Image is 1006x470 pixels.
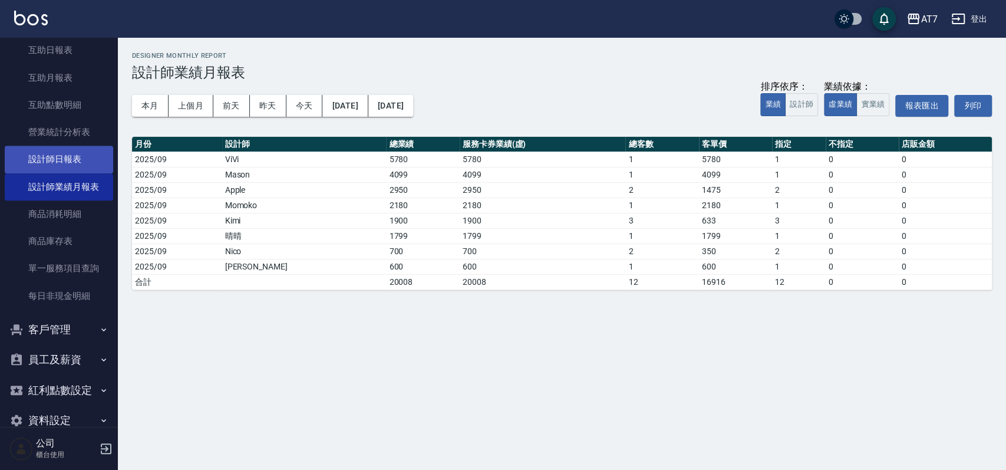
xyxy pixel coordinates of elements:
[222,213,387,228] td: Kimi
[772,274,826,290] td: 12
[826,198,899,213] td: 0
[699,228,772,244] td: 1799
[899,137,992,152] th: 店販金額
[772,167,826,182] td: 1
[169,95,213,117] button: 上個月
[5,405,113,436] button: 資料設定
[625,274,698,290] td: 12
[386,152,459,167] td: 5780
[222,182,387,198] td: Apple
[699,213,772,228] td: 633
[213,95,250,117] button: 前天
[386,259,459,274] td: 600
[132,167,222,182] td: 2025/09
[760,81,818,93] div: 排序依序：
[132,95,169,117] button: 本月
[460,259,626,274] td: 600
[5,64,113,91] a: 互助月報表
[132,52,992,60] h2: Designer Monthly Report
[699,137,772,152] th: 客單價
[5,228,113,255] a: 商品庫存表
[9,437,33,461] img: Person
[826,182,899,198] td: 0
[132,244,222,259] td: 2025/09
[222,228,387,244] td: 晴晴
[946,8,992,30] button: 登出
[625,259,698,274] td: 1
[625,152,698,167] td: 1
[895,95,948,117] button: 報表匯出
[132,182,222,198] td: 2025/09
[625,228,698,244] td: 1
[132,64,992,81] h3: 設計師業績月報表
[772,213,826,228] td: 3
[699,259,772,274] td: 600
[14,11,48,25] img: Logo
[699,198,772,213] td: 2180
[460,167,626,182] td: 4099
[386,137,459,152] th: 總業績
[132,137,992,290] table: a dense table
[899,274,992,290] td: 0
[699,167,772,182] td: 4099
[460,182,626,198] td: 2950
[222,152,387,167] td: ViVi
[856,93,889,116] button: 實業績
[5,146,113,173] a: 設計師日報表
[222,198,387,213] td: Momoko
[625,198,698,213] td: 1
[386,213,459,228] td: 1900
[386,182,459,198] td: 2950
[5,91,113,119] a: 互助點數明細
[625,182,698,198] td: 2
[5,119,113,146] a: 營業統計分析表
[132,213,222,228] td: 2025/09
[826,137,899,152] th: 不指定
[386,198,459,213] td: 2180
[222,244,387,259] td: Nico
[772,259,826,274] td: 1
[250,95,286,117] button: 昨天
[772,182,826,198] td: 2
[954,95,992,117] button: 列印
[899,152,992,167] td: 0
[368,95,413,117] button: [DATE]
[5,255,113,282] a: 單一服務項目查詢
[699,182,772,198] td: 1475
[899,182,992,198] td: 0
[921,12,937,27] div: AT7
[5,314,113,345] button: 客戶管理
[132,228,222,244] td: 2025/09
[772,228,826,244] td: 1
[460,213,626,228] td: 1900
[899,213,992,228] td: 0
[5,37,113,64] a: 互助日報表
[5,282,113,310] a: 每日非現金明細
[36,449,96,460] p: 櫃台使用
[222,137,387,152] th: 設計師
[460,152,626,167] td: 5780
[826,244,899,259] td: 0
[132,274,222,290] td: 合計
[826,167,899,182] td: 0
[286,95,323,117] button: 今天
[222,167,387,182] td: Mason
[132,198,222,213] td: 2025/09
[826,228,899,244] td: 0
[772,244,826,259] td: 2
[826,274,899,290] td: 0
[760,93,786,116] button: 業績
[132,137,222,152] th: 月份
[386,167,459,182] td: 4099
[824,93,857,116] button: 虛業績
[785,93,818,116] button: 設計師
[460,198,626,213] td: 2180
[899,228,992,244] td: 0
[5,173,113,201] a: 設計師業績月報表
[902,7,942,31] button: AT7
[5,201,113,228] a: 商品消耗明細
[872,7,896,31] button: save
[824,81,889,93] div: 業績依據：
[899,198,992,213] td: 0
